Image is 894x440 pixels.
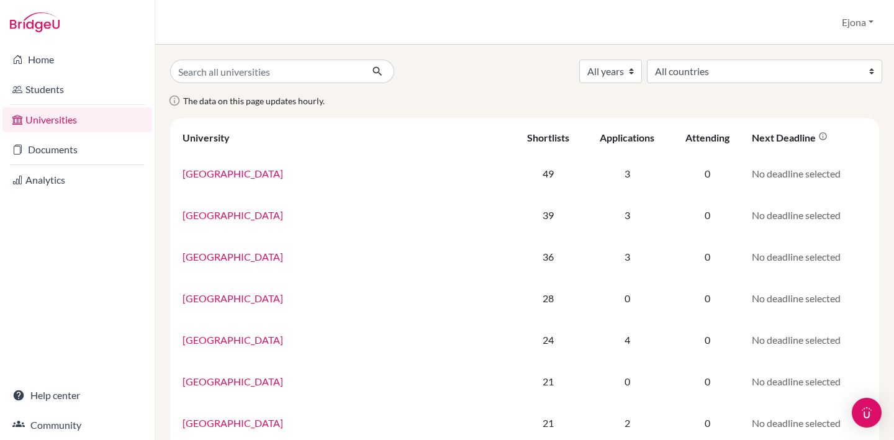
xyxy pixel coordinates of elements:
input: Search all universities [170,60,362,83]
td: 0 [670,319,744,361]
td: 3 [584,153,670,194]
span: No deadline selected [752,251,841,263]
div: Attending [685,132,729,143]
a: [GEOGRAPHIC_DATA] [183,251,283,263]
a: [GEOGRAPHIC_DATA] [183,334,283,346]
td: 3 [584,194,670,236]
td: 3 [584,236,670,277]
div: Shortlists [527,132,569,143]
a: [GEOGRAPHIC_DATA] [183,417,283,429]
span: No deadline selected [752,334,841,346]
td: 24 [512,319,584,361]
span: The data on this page updates hourly. [183,96,325,106]
td: 0 [584,361,670,402]
a: Analytics [2,168,152,192]
button: Ejona [836,11,879,34]
a: [GEOGRAPHIC_DATA] [183,209,283,221]
a: [GEOGRAPHIC_DATA] [183,168,283,179]
span: No deadline selected [752,375,841,387]
a: Students [2,77,152,102]
td: 0 [670,236,744,277]
td: 0 [584,277,670,319]
img: Bridge-U [10,12,60,32]
span: No deadline selected [752,292,841,304]
a: [GEOGRAPHIC_DATA] [183,375,283,387]
a: Documents [2,137,152,162]
a: Home [2,47,152,72]
td: 21 [512,361,584,402]
td: 39 [512,194,584,236]
td: 0 [670,361,744,402]
a: Community [2,413,152,438]
span: No deadline selected [752,168,841,179]
td: 0 [670,153,744,194]
td: 0 [670,277,744,319]
td: 4 [584,319,670,361]
td: 28 [512,277,584,319]
td: 49 [512,153,584,194]
span: No deadline selected [752,417,841,429]
div: Applications [600,132,654,143]
th: University [175,123,512,153]
div: Next deadline [752,132,828,143]
a: [GEOGRAPHIC_DATA] [183,292,283,304]
td: 0 [670,194,744,236]
span: No deadline selected [752,209,841,221]
a: Universities [2,107,152,132]
div: Open Intercom Messenger [852,398,882,428]
a: Help center [2,383,152,408]
td: 36 [512,236,584,277]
